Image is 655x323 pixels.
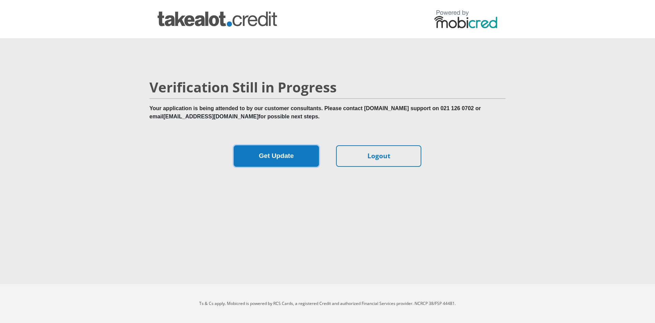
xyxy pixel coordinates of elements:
a: Logout [336,145,421,167]
b: Your application is being attended to by our customer consultants. Please contact [DOMAIN_NAME] s... [149,105,481,119]
button: Get Update [234,145,319,167]
p: Ts & Cs apply. Mobicred is powered by RCS Cards, a registered Credit and authorized Financial Ser... [138,300,517,307]
h2: Verification Still in Progress [149,79,506,96]
img: takealot_credit logo [158,12,277,27]
img: powered by mobicred logo [434,10,497,28]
